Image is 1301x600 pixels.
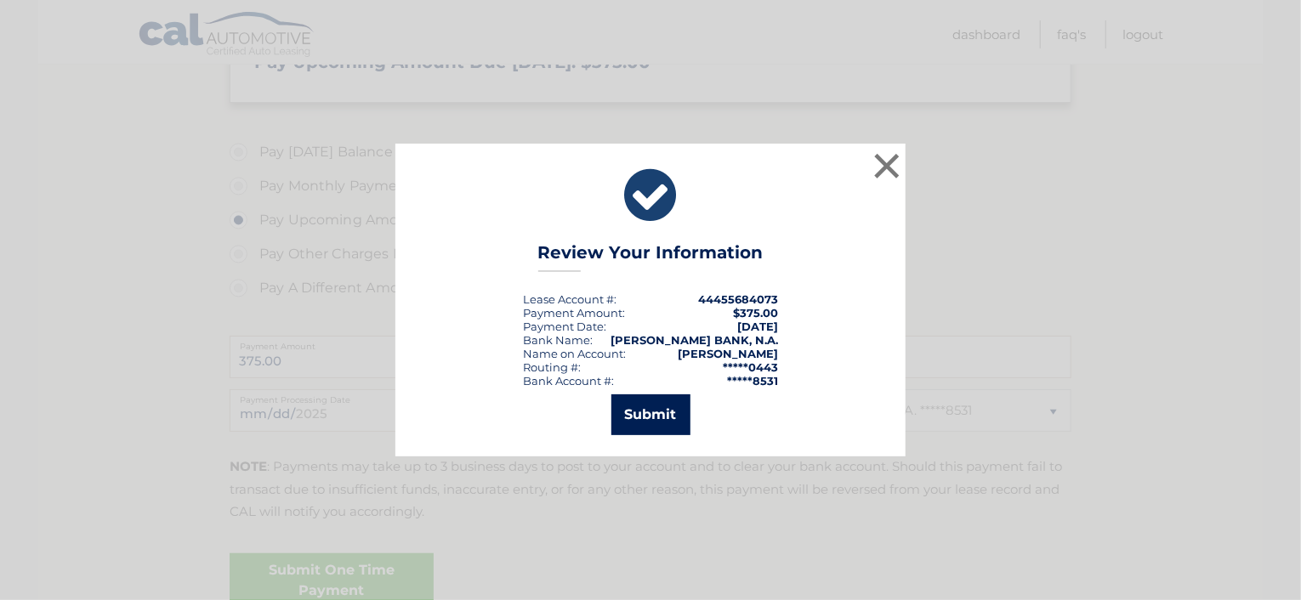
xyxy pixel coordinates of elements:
div: Name on Account: [523,347,626,360]
h3: Review Your Information [538,242,764,272]
span: [DATE] [737,320,778,333]
strong: [PERSON_NAME] BANK, N.A. [611,333,778,347]
div: : [523,320,606,333]
button: × [870,149,904,183]
span: Payment Date [523,320,604,333]
div: Bank Name: [523,333,593,347]
div: Lease Account #: [523,292,616,306]
div: Bank Account #: [523,374,614,388]
span: $375.00 [733,306,778,320]
strong: [PERSON_NAME] [678,347,778,360]
button: Submit [611,394,690,435]
strong: 44455684073 [698,292,778,306]
div: Routing #: [523,360,581,374]
div: Payment Amount: [523,306,625,320]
